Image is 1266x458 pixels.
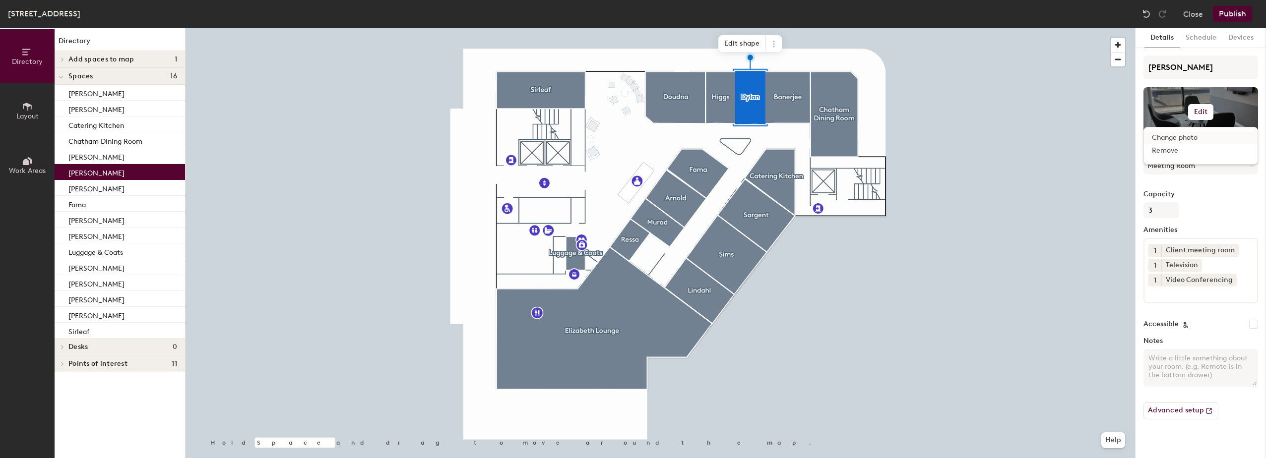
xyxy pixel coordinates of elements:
[175,56,177,63] span: 1
[68,118,124,130] p: Catering Kitchen
[1143,226,1258,234] label: Amenities
[68,277,125,288] p: [PERSON_NAME]
[12,57,43,66] span: Directory
[68,214,125,225] p: [PERSON_NAME]
[1143,320,1179,328] label: Accessible
[68,87,125,98] p: [PERSON_NAME]
[68,309,125,320] p: [PERSON_NAME]
[1157,9,1167,19] img: Redo
[68,134,142,146] p: Chatham Dining Room
[1154,275,1156,286] span: 1
[1101,432,1125,448] button: Help
[1180,28,1222,48] button: Schedule
[16,112,39,120] span: Layout
[68,166,125,177] p: [PERSON_NAME]
[173,343,177,351] span: 0
[1154,245,1156,256] span: 1
[1143,157,1258,174] button: Meeting Room
[68,56,134,63] span: Add spaces to map
[68,360,127,368] span: Points of interest
[68,325,89,336] p: Sirleaf
[1148,259,1161,272] button: 1
[68,261,125,273] p: [PERSON_NAME]
[68,343,88,351] span: Desks
[68,72,93,80] span: Spaces
[8,7,80,20] div: [STREET_ADDRESS]
[1143,337,1258,345] label: Notes
[68,103,125,114] p: [PERSON_NAME]
[1183,6,1203,22] button: Close
[1141,9,1151,19] img: Undo
[1148,274,1161,286] button: 1
[1161,274,1237,286] div: Video Conferencing
[1161,244,1239,257] div: Client meeting room
[1222,28,1260,48] button: Devices
[9,167,46,175] span: Work Areas
[172,360,177,368] span: 11
[1143,190,1258,198] label: Capacity
[1161,259,1202,272] div: Television
[68,198,86,209] p: Fama
[1213,6,1252,22] button: Publish
[68,229,125,241] p: [PERSON_NAME]
[1194,108,1208,116] h6: Edit
[1152,146,1250,155] span: Remove
[68,150,125,162] p: [PERSON_NAME]
[1144,28,1180,48] button: Details
[55,36,185,51] h1: Directory
[68,182,125,193] p: [PERSON_NAME]
[718,35,766,52] span: Edit shape
[1188,104,1214,120] button: Edit
[1143,402,1218,419] button: Advanced setup
[68,245,123,257] p: Luggage & Coats
[68,293,125,304] p: [PERSON_NAME]
[1154,260,1156,271] span: 1
[1148,244,1161,257] button: 1
[170,72,177,80] span: 16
